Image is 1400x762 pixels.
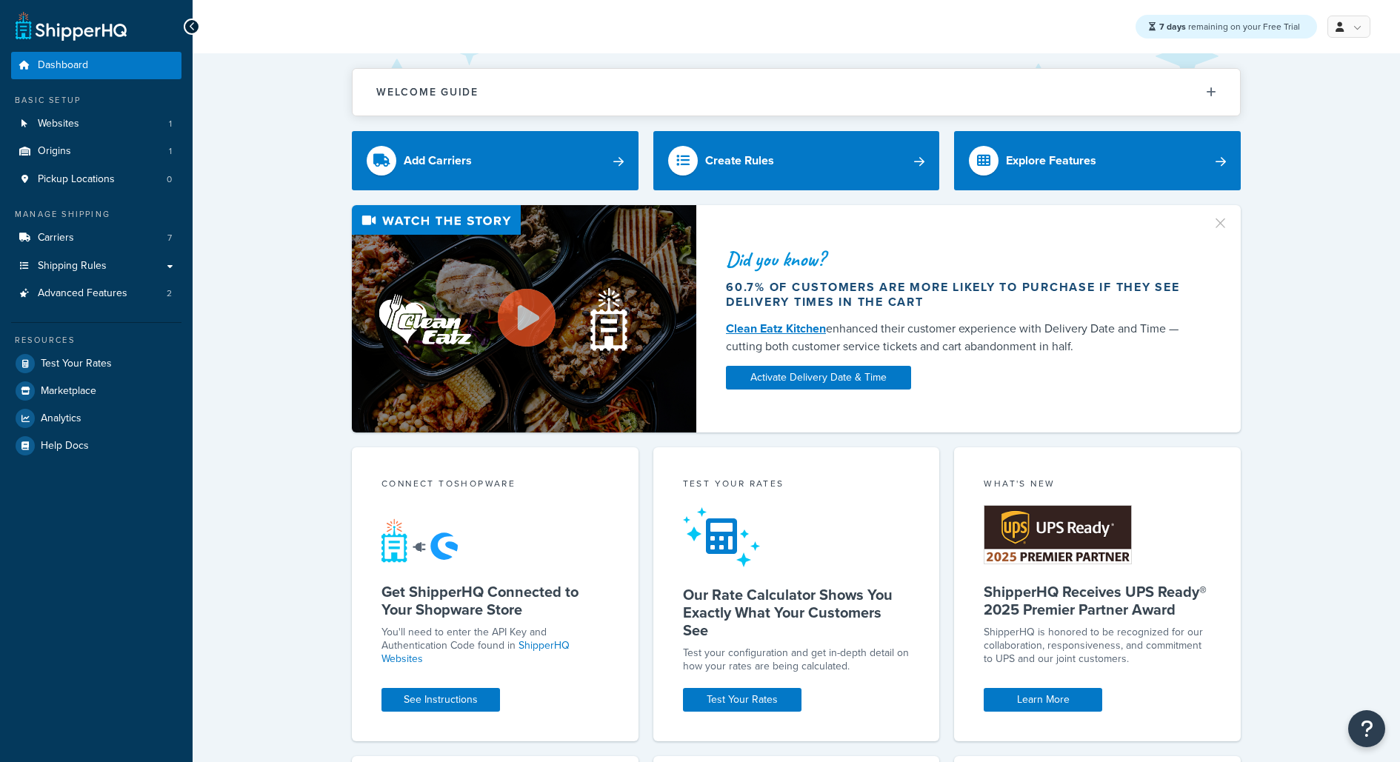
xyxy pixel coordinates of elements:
div: enhanced their customer experience with Delivery Date and Time — cutting both customer service ti... [726,320,1194,355]
span: Advanced Features [38,287,127,300]
h5: ShipperHQ Receives UPS Ready® 2025 Premier Partner Award [984,583,1211,618]
a: Add Carriers [352,131,639,190]
strong: 7 days [1159,20,1186,33]
a: Pickup Locations0 [11,166,181,193]
span: Dashboard [38,59,88,72]
span: remaining on your Free Trial [1159,20,1300,33]
span: 1 [169,118,172,130]
span: Pickup Locations [38,173,115,186]
span: Websites [38,118,79,130]
a: Dashboard [11,52,181,79]
li: Carriers [11,224,181,252]
div: Did you know? [726,249,1194,270]
h5: Our Rate Calculator Shows You Exactly What Your Customers See [683,586,910,639]
a: Help Docs [11,432,181,459]
span: Analytics [41,412,81,425]
span: Marketplace [41,385,96,398]
a: Learn More [984,688,1102,712]
p: You'll need to enter the API Key and Authentication Code found in [381,626,609,666]
div: Resources [11,334,181,347]
a: Activate Delivery Date & Time [726,366,911,390]
img: connect-shq-shopware-b1d46161.svg [381,518,461,564]
span: Origins [38,145,71,158]
p: ShipperHQ is honored to be recognized for our collaboration, responsiveness, and commitment to UP... [984,626,1211,666]
li: Origins [11,138,181,165]
a: Marketplace [11,378,181,404]
a: Clean Eatz Kitchen [726,320,826,337]
span: Carriers [38,232,74,244]
a: See Instructions [381,688,500,712]
li: Websites [11,110,181,138]
li: Pickup Locations [11,166,181,193]
span: 0 [167,173,172,186]
span: Help Docs [41,440,89,452]
a: Explore Features [954,131,1241,190]
div: Test your configuration and get in-depth detail on how your rates are being calculated. [683,646,910,673]
a: Advanced Features2 [11,280,181,307]
a: Origins1 [11,138,181,165]
div: Add Carriers [404,150,472,171]
span: 2 [167,287,172,300]
span: 1 [169,145,172,158]
h5: Get ShipperHQ Connected to Your Shopware Store [381,583,609,618]
a: Analytics [11,405,181,432]
a: Test Your Rates [11,350,181,377]
a: Websites1 [11,110,181,138]
img: Video thumbnail [352,205,696,432]
a: Create Rules [653,131,940,190]
button: Open Resource Center [1348,710,1385,747]
li: Advanced Features [11,280,181,307]
div: Basic Setup [11,94,181,107]
div: Manage Shipping [11,208,181,221]
div: What's New [984,477,1211,494]
button: Welcome Guide [353,69,1240,116]
a: Shipping Rules [11,253,181,280]
span: Shipping Rules [38,260,107,273]
a: Test Your Rates [683,688,801,712]
div: Explore Features [1006,150,1096,171]
a: Carriers7 [11,224,181,252]
div: Create Rules [705,150,774,171]
span: 7 [167,232,172,244]
div: Test your rates [683,477,910,494]
a: ShipperHQ Websites [381,638,570,666]
div: 60.7% of customers are more likely to purchase if they see delivery times in the cart [726,280,1194,310]
h2: Welcome Guide [376,87,479,98]
div: Connect to Shopware [381,477,609,494]
span: Test Your Rates [41,358,112,370]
